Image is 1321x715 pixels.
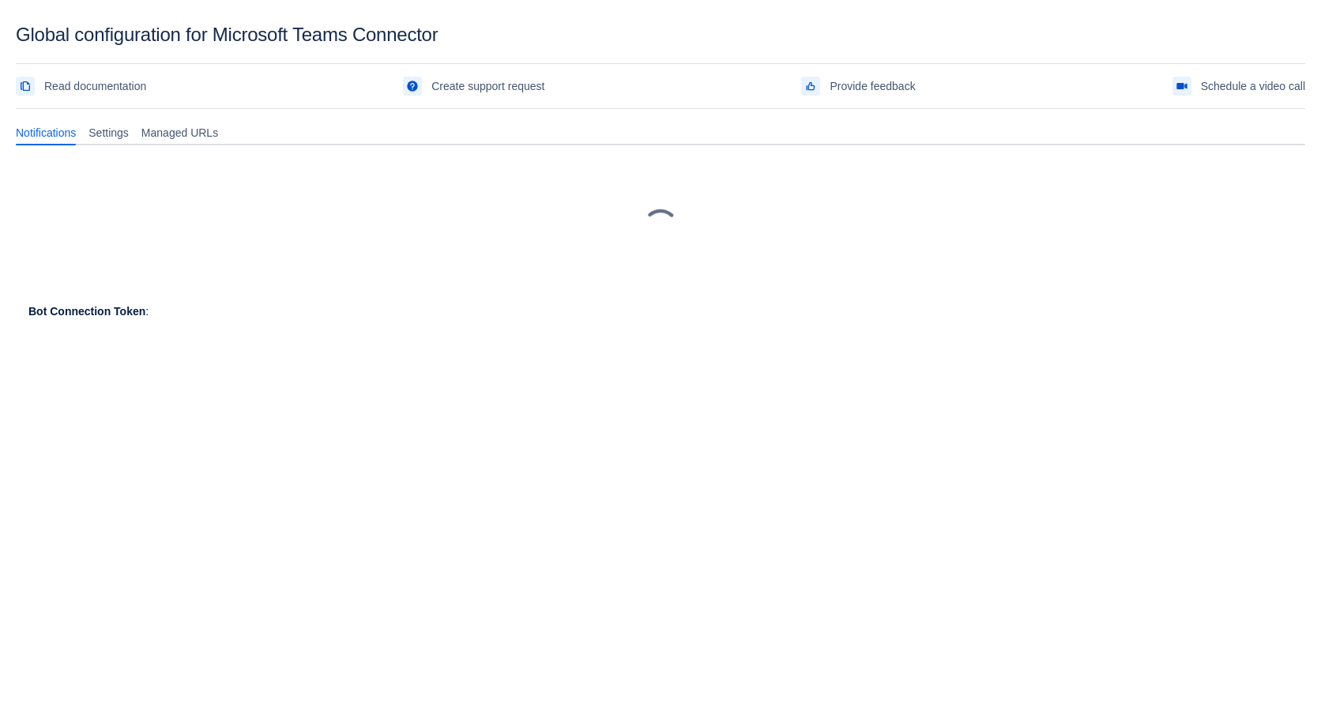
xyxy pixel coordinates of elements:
a: Create support request [403,73,544,99]
a: Read documentation [16,73,146,99]
span: Read documentation [44,73,146,99]
span: Settings [88,125,129,141]
strong: Bot Connection Token [28,305,145,318]
span: Notifications [16,125,76,141]
a: Schedule a video call [1172,73,1305,99]
span: support [406,80,419,92]
span: Provide feedback [830,73,915,99]
span: feedback [804,80,817,92]
span: Schedule a video call [1201,73,1305,99]
div: Global configuration for Microsoft Teams Connector [16,24,1305,46]
span: Managed URLs [141,125,218,141]
div: : [28,303,1293,319]
span: Create support request [431,73,544,99]
span: documentation [19,80,32,92]
a: Provide feedback [801,73,915,99]
span: videoCall [1176,80,1188,92]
